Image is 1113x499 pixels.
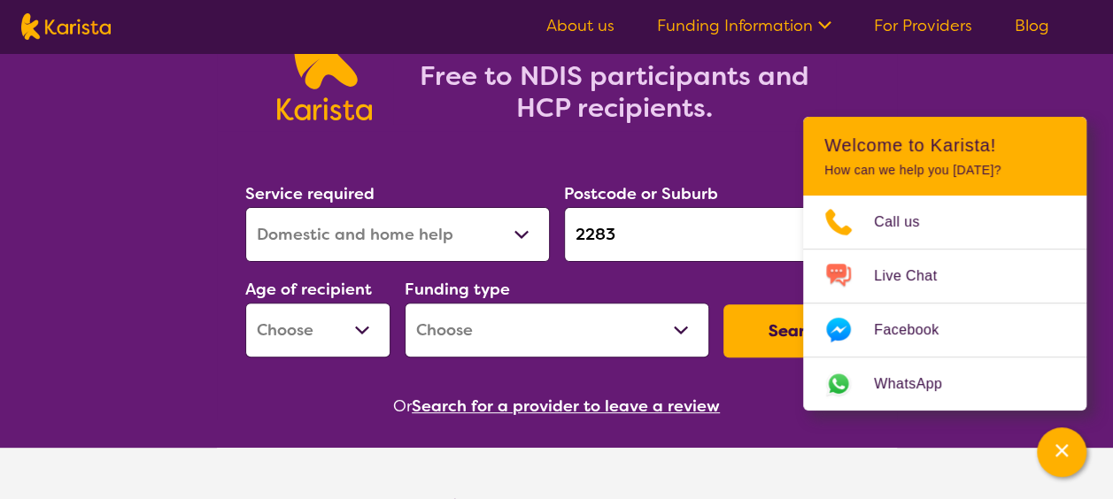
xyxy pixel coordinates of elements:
span: Live Chat [874,263,958,289]
h2: Welcome to Karista! [824,134,1065,156]
button: Search for a provider to leave a review [412,393,720,419]
label: Age of recipient [245,279,372,300]
label: Postcode or Suburb [564,183,718,204]
span: Facebook [874,317,960,343]
a: Web link opens in a new tab. [803,357,1086,411]
p: How can we help you [DATE]? [824,163,1065,178]
div: Channel Menu [803,117,1086,411]
span: WhatsApp [874,371,963,397]
label: Funding type [405,279,510,300]
ul: Choose channel [803,196,1086,411]
img: Karista logo [21,13,111,40]
span: Or [393,393,412,419]
button: Search [723,304,869,357]
span: Call us [874,209,941,235]
a: About us [546,15,614,36]
label: Service required [245,183,375,204]
button: Channel Menu [1037,427,1086,477]
a: For Providers [874,15,972,36]
input: Type [564,207,869,262]
a: Funding Information [657,15,831,36]
a: Blog [1015,15,1049,36]
h2: Free to NDIS participants and HCP recipients. [393,60,836,124]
